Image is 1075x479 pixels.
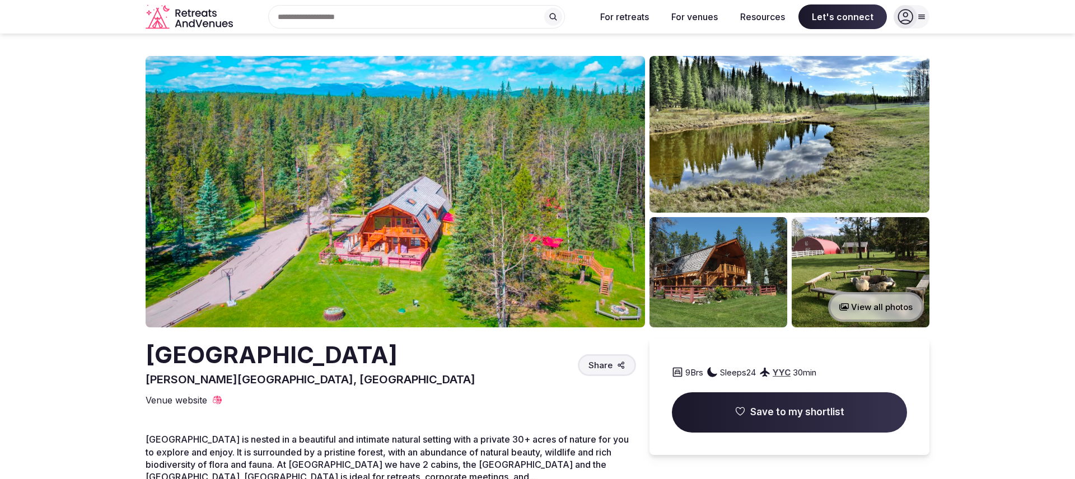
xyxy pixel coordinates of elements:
h2: [GEOGRAPHIC_DATA] [146,339,475,372]
button: Share [578,354,636,376]
span: 30 min [793,367,816,378]
button: For retreats [591,4,658,29]
img: Venue cover photo [146,56,645,327]
span: Sleeps 24 [720,367,756,378]
img: Venue gallery photo [649,56,929,213]
img: Venue gallery photo [792,217,929,327]
span: [PERSON_NAME][GEOGRAPHIC_DATA], [GEOGRAPHIC_DATA] [146,373,475,386]
span: Save to my shortlist [750,406,844,419]
svg: Retreats and Venues company logo [146,4,235,30]
a: YYC [773,367,791,378]
a: Venue website [146,394,223,406]
a: Visit the homepage [146,4,235,30]
button: View all photos [828,292,924,322]
span: 9 Brs [685,367,703,378]
button: Resources [731,4,794,29]
img: Venue gallery photo [649,217,787,327]
button: For venues [662,4,727,29]
span: Let's connect [798,4,887,29]
span: Venue website [146,394,207,406]
span: Share [588,359,613,371]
